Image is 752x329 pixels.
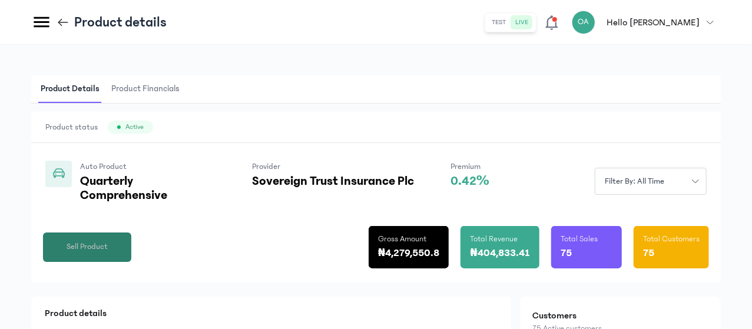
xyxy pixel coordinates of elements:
[532,308,709,323] h2: Customers
[561,233,598,245] p: Total Sales
[378,245,440,261] p: ₦4,279,550.8
[109,75,189,103] button: Product Financials
[80,162,127,171] span: Auto Product
[38,75,102,103] span: Product Details
[598,175,672,188] span: Filter by: all time
[470,233,518,245] p: Total Revenue
[607,15,700,29] p: Hello [PERSON_NAME]
[125,122,144,132] span: Active
[74,13,167,32] p: Product details
[643,245,654,261] p: 75
[488,15,511,29] button: test
[572,11,595,34] div: OA
[511,15,534,29] button: live
[67,241,108,253] span: Sell Product
[38,75,109,103] button: Product Details
[80,174,216,202] p: Quarterly Comprehensive
[45,306,498,320] p: Product details
[561,245,572,261] p: 75
[378,233,426,245] p: Gross Amount
[450,174,489,188] p: 0.42%
[109,75,182,103] span: Product Financials
[252,162,280,171] span: Provider
[43,232,131,262] button: Sell Product
[470,245,530,261] p: ₦404,833.41
[450,162,481,171] span: Premium
[572,11,721,34] button: OAHello [PERSON_NAME]
[45,121,98,133] span: Product status
[595,168,707,195] button: Filter by: all time
[643,233,700,245] p: Total Customers
[252,174,414,188] p: Sovereign Trust Insurance Plc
